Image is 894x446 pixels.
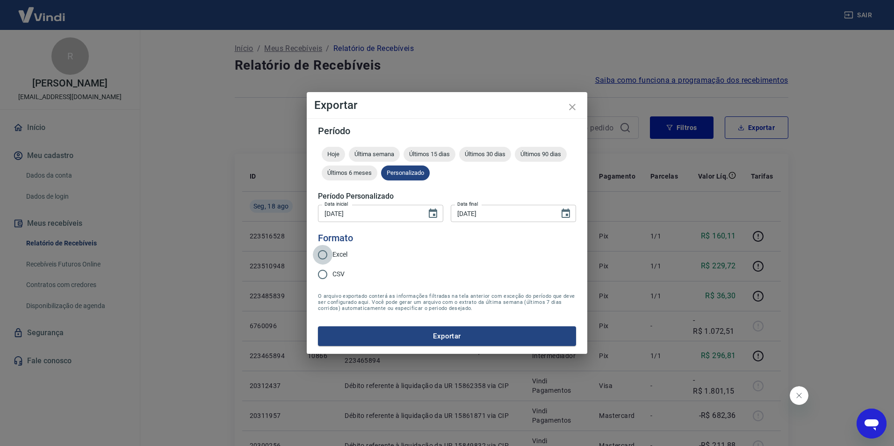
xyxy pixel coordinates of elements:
button: Exportar [318,326,576,346]
span: Excel [332,250,347,259]
input: DD/MM/YYYY [318,205,420,222]
h4: Exportar [314,100,580,111]
label: Data final [457,201,478,208]
span: Personalizado [381,169,430,176]
span: Última semana [349,151,400,158]
iframe: Fechar mensagem [790,386,808,405]
div: Hoje [322,147,345,162]
span: Hoje [322,151,345,158]
div: Personalizado [381,165,430,180]
input: DD/MM/YYYY [451,205,553,222]
span: Últimos 6 meses [322,169,377,176]
div: Últimos 15 dias [404,147,455,162]
span: O arquivo exportado conterá as informações filtradas na tela anterior com exceção do período que ... [318,293,576,311]
h5: Período Personalizado [318,192,576,201]
div: Últimos 6 meses [322,165,377,180]
span: Olá! Precisa de ajuda? [6,7,79,14]
span: Últimos 15 dias [404,151,455,158]
iframe: Botão para abrir a janela de mensagens [857,409,887,439]
legend: Formato [318,231,353,245]
div: Últimos 30 dias [459,147,511,162]
span: Últimos 90 dias [515,151,567,158]
h5: Período [318,126,576,136]
div: Última semana [349,147,400,162]
button: Choose date, selected date is 13 de ago de 2025 [424,204,442,223]
span: CSV [332,269,345,279]
label: Data inicial [324,201,348,208]
button: close [561,96,584,118]
div: Últimos 90 dias [515,147,567,162]
button: Choose date, selected date is 18 de ago de 2025 [556,204,575,223]
span: Últimos 30 dias [459,151,511,158]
